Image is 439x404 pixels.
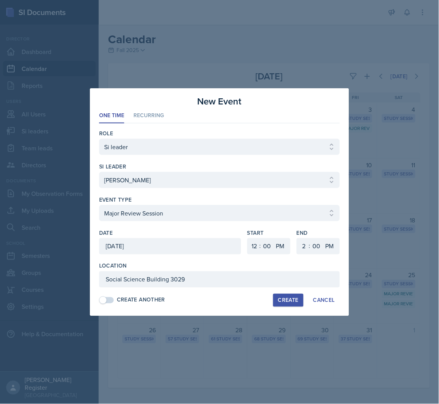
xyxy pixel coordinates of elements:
[99,262,127,270] label: Location
[313,297,335,303] div: Cancel
[117,296,165,304] div: Create Another
[247,229,290,237] label: Start
[99,163,126,170] label: si leader
[309,241,311,251] div: :
[273,294,304,307] button: Create
[297,229,340,237] label: End
[99,196,132,204] label: Event Type
[260,241,261,251] div: :
[99,229,113,237] label: Date
[99,130,113,137] label: Role
[198,94,242,108] h3: New Event
[308,294,340,307] button: Cancel
[278,297,299,303] div: Create
[133,108,164,123] li: Recurring
[99,108,124,123] li: One Time
[99,271,340,288] input: Enter location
